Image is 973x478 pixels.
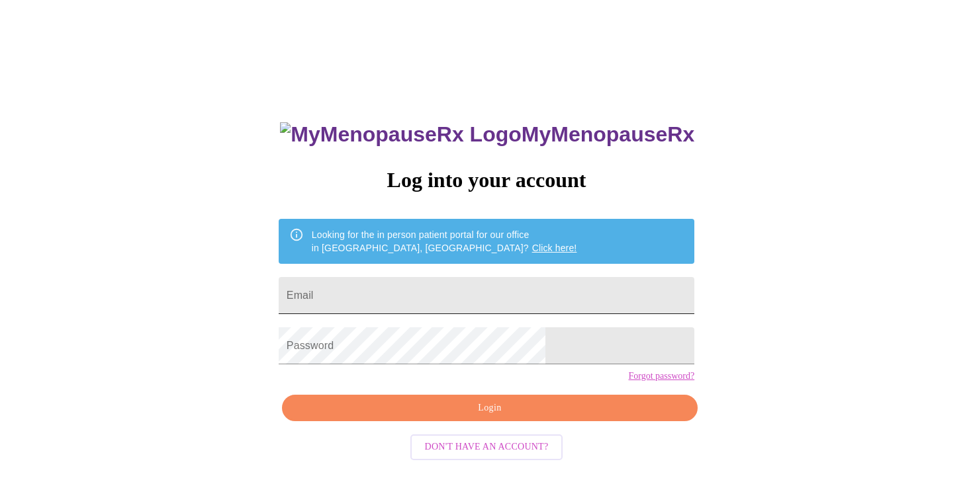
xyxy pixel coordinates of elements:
span: Login [297,400,682,417]
a: Forgot password? [628,371,694,381]
img: MyMenopauseRx Logo [280,122,521,147]
button: Don't have an account? [410,434,563,460]
span: Don't have an account? [425,439,549,456]
h3: Log into your account [279,168,694,192]
a: Click here! [532,243,577,253]
button: Login [282,395,698,422]
a: Don't have an account? [407,440,567,452]
div: Looking for the in person patient portal for our office in [GEOGRAPHIC_DATA], [GEOGRAPHIC_DATA]? [312,223,577,260]
h3: MyMenopauseRx [280,122,694,147]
